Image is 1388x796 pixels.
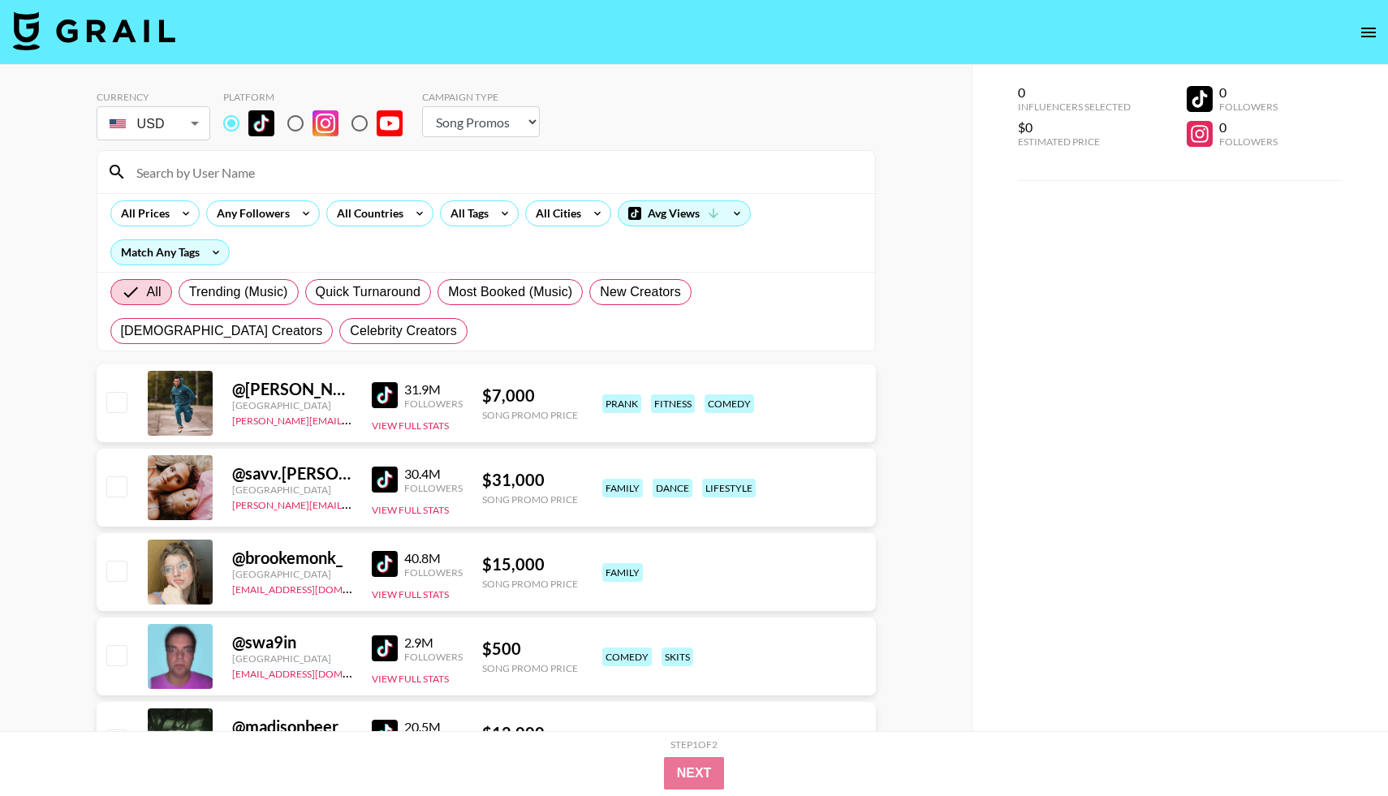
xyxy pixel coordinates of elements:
div: Currency [97,91,210,103]
div: prank [602,394,641,413]
div: Avg Views [619,201,750,226]
div: Followers [404,398,463,410]
div: @ madisonbeer [232,716,352,737]
div: Platform [223,91,416,103]
div: fitness [651,394,695,413]
div: [GEOGRAPHIC_DATA] [232,652,352,665]
span: Quick Turnaround [316,282,421,302]
div: family [602,563,643,582]
img: TikTok [372,551,398,577]
div: USD [100,110,207,138]
div: $ 31,000 [482,470,578,490]
div: All Cities [526,201,584,226]
div: Match Any Tags [111,240,229,265]
span: [DEMOGRAPHIC_DATA] Creators [121,321,323,341]
img: Grail Talent [13,11,175,50]
div: Followers [404,651,463,663]
div: 30.4M [404,466,463,482]
a: [EMAIL_ADDRESS][DOMAIN_NAME] [232,580,395,596]
div: 40.8M [404,550,463,566]
img: TikTok [248,110,274,136]
div: Followers [1219,101,1278,113]
span: Trending (Music) [189,282,288,302]
div: Followers [404,566,463,579]
div: All Countries [327,201,407,226]
img: YouTube [377,110,403,136]
button: View Full Stats [372,504,449,516]
div: Influencers Selected [1018,101,1131,113]
div: comedy [705,394,754,413]
div: $0 [1018,119,1131,136]
div: comedy [602,648,652,666]
div: $ 12,000 [482,723,578,743]
div: Followers [1219,136,1278,148]
div: $ 7,000 [482,385,578,406]
div: dance [653,479,692,497]
div: 20.5M [404,719,463,735]
div: Estimated Price [1018,136,1131,148]
div: 31.9M [404,381,463,398]
div: $ 500 [482,639,578,659]
button: open drawer [1352,16,1385,49]
div: Song Promo Price [482,409,578,421]
div: Song Promo Price [482,493,578,506]
div: [GEOGRAPHIC_DATA] [232,484,352,496]
div: $ 15,000 [482,554,578,574]
div: All Prices [111,201,173,226]
span: All [147,282,162,302]
div: [GEOGRAPHIC_DATA] [232,399,352,411]
input: Search by User Name [127,159,865,185]
div: 0 [1018,84,1131,101]
div: Any Followers [207,201,293,226]
div: Step 1 of 2 [670,738,718,751]
div: lifestyle [702,479,756,497]
img: TikTok [372,720,398,746]
div: All Tags [441,201,492,226]
div: Followers [404,482,463,494]
img: TikTok [372,382,398,408]
div: 0 [1219,119,1278,136]
div: @ brookemonk_ [232,548,352,568]
div: @ savv.[PERSON_NAME] [232,463,352,484]
img: Instagram [313,110,338,136]
a: [PERSON_NAME][EMAIL_ADDRESS][DOMAIN_NAME] [232,496,472,511]
button: View Full Stats [372,673,449,685]
img: TikTok [372,635,398,661]
div: Campaign Type [422,91,540,103]
div: [GEOGRAPHIC_DATA] [232,568,352,580]
div: Song Promo Price [482,578,578,590]
a: [PERSON_NAME][EMAIL_ADDRESS][DOMAIN_NAME] [232,411,472,427]
button: Next [664,757,725,790]
span: Most Booked (Music) [448,282,572,302]
button: View Full Stats [372,420,449,432]
div: @ swa9in [232,632,352,652]
span: Celebrity Creators [350,321,457,341]
div: skits [662,648,693,666]
span: New Creators [600,282,681,302]
div: 2.9M [404,635,463,651]
button: View Full Stats [372,588,449,600]
a: [EMAIL_ADDRESS][DOMAIN_NAME] [232,665,395,680]
div: Song Promo Price [482,662,578,674]
div: 0 [1219,84,1278,101]
img: TikTok [372,467,398,493]
div: family [602,479,643,497]
div: @ [PERSON_NAME].[PERSON_NAME] [232,379,352,399]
